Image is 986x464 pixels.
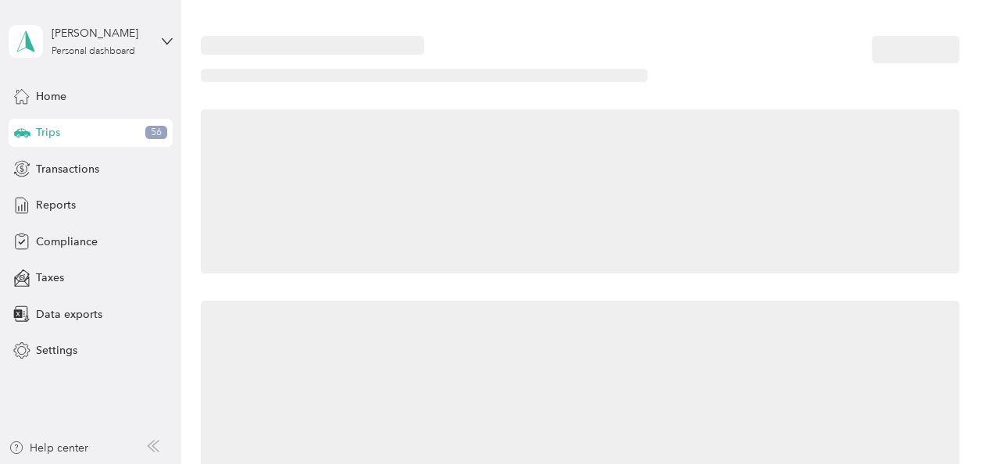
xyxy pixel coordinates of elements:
[145,126,167,140] span: 56
[52,25,149,41] div: [PERSON_NAME]
[36,88,66,105] span: Home
[36,269,64,286] span: Taxes
[52,47,135,56] div: Personal dashboard
[36,342,77,359] span: Settings
[9,440,88,456] button: Help center
[36,161,99,177] span: Transactions
[36,124,60,141] span: Trips
[36,234,98,250] span: Compliance
[898,377,986,464] iframe: Everlance-gr Chat Button Frame
[36,306,102,323] span: Data exports
[36,197,76,213] span: Reports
